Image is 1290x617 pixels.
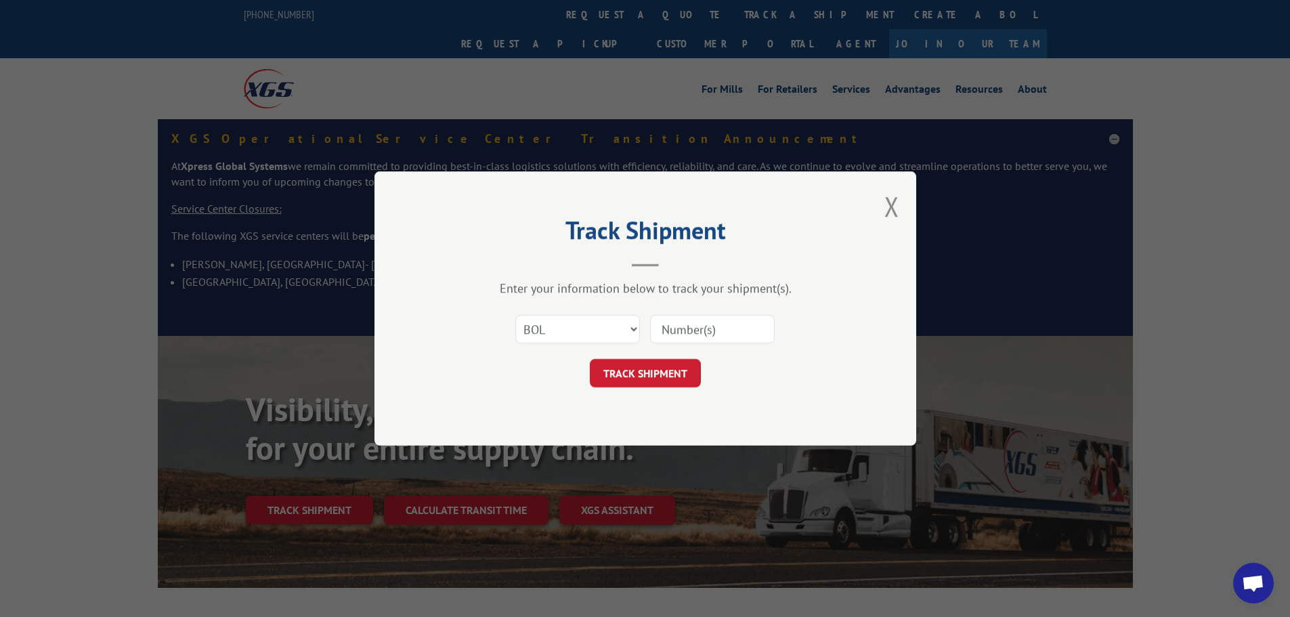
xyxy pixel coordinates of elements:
a: Open chat [1233,563,1274,603]
button: Close modal [884,188,899,224]
h2: Track Shipment [442,221,848,247]
input: Number(s) [650,315,775,343]
div: Enter your information below to track your shipment(s). [442,280,848,296]
button: TRACK SHIPMENT [590,359,701,387]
